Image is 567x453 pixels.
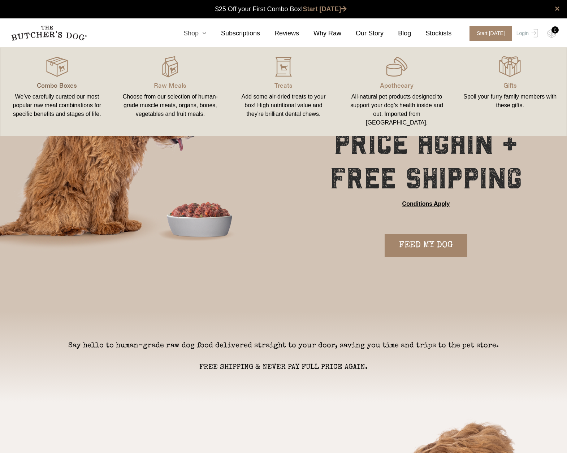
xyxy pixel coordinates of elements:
[462,80,558,90] p: Gifts
[9,80,105,90] p: Combo Boxes
[462,26,515,41] a: Start [DATE]
[227,55,340,129] a: Treats Add some air-dried treats to your box! High nutritional value and they're brilliant dental...
[235,92,332,118] div: Add some air-dried treats to your box! High nutritional value and they're brilliant dental chews.
[299,29,341,38] a: Why Raw
[235,80,332,90] p: Treats
[303,92,549,196] h1: NEVER PAY FULL PRICE AGAIN + FREE SHIPPING
[0,55,114,129] a: Combo Boxes We’ve carefully curated our most popular raw meal combinations for specific benefits ...
[384,29,411,38] a: Blog
[303,5,347,13] a: Start [DATE]
[169,29,207,38] a: Shop
[402,200,450,208] a: Conditions Apply
[515,26,538,41] a: Login
[411,29,451,38] a: Stockists
[260,29,299,38] a: Reviews
[9,92,105,118] div: We’ve carefully curated our most popular raw meal combinations for specific benefits and stages o...
[453,55,567,129] a: Gifts Spoil your furry family members with these gifts.
[114,55,227,129] a: Raw Meals Choose from our selection of human-grade muscle meats, organs, bones, vegetables and fr...
[462,92,558,110] div: Spoil your furry family members with these gifts.
[207,29,260,38] a: Subscriptions
[547,29,556,38] img: TBD_Cart-Empty.png
[469,26,512,41] span: Start [DATE]
[385,234,467,257] a: FEED MY DOG
[122,92,218,118] div: Choose from our selection of human-grade muscle meats, organs, bones, vegetables and fruit meals.
[340,55,454,129] a: Apothecary All-natural pet products designed to support your dog’s health inside and out. Importe...
[349,80,445,90] p: Apothecary
[349,92,445,127] div: All-natural pet products designed to support your dog’s health inside and out. Imported from [GEO...
[551,26,559,34] div: 0
[122,80,218,90] p: Raw Meals
[555,4,560,13] a: close
[341,29,384,38] a: Our Story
